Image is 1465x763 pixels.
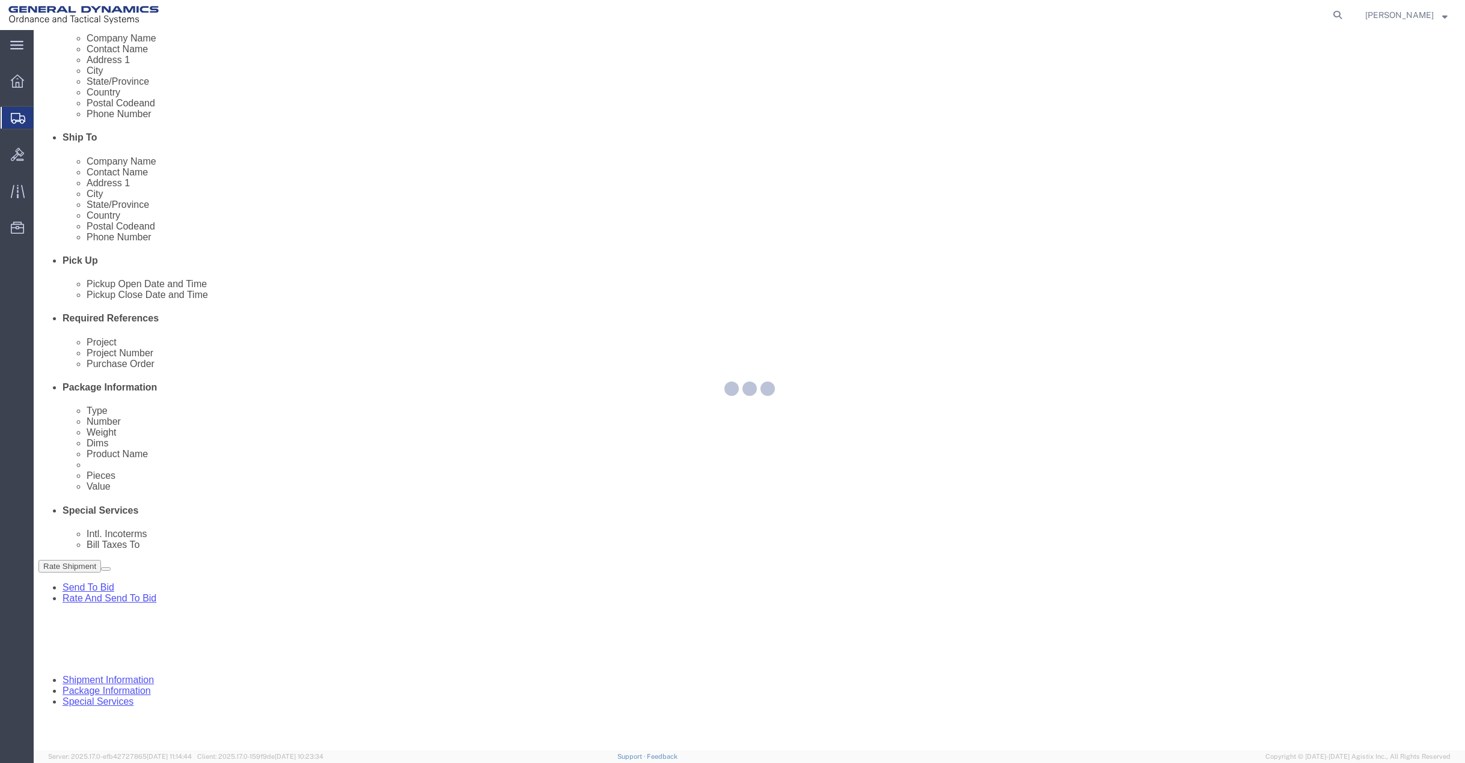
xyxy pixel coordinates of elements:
[1365,8,1434,22] span: Mariano Maldonado
[275,753,323,760] span: [DATE] 10:23:34
[1265,752,1451,762] span: Copyright © [DATE]-[DATE] Agistix Inc., All Rights Reserved
[197,753,323,760] span: Client: 2025.17.0-159f9de
[48,753,192,760] span: Server: 2025.17.0-efb42727865
[617,753,647,760] a: Support
[647,753,677,760] a: Feedback
[147,753,192,760] span: [DATE] 11:14:44
[1365,8,1448,22] button: [PERSON_NAME]
[8,6,159,24] img: logo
